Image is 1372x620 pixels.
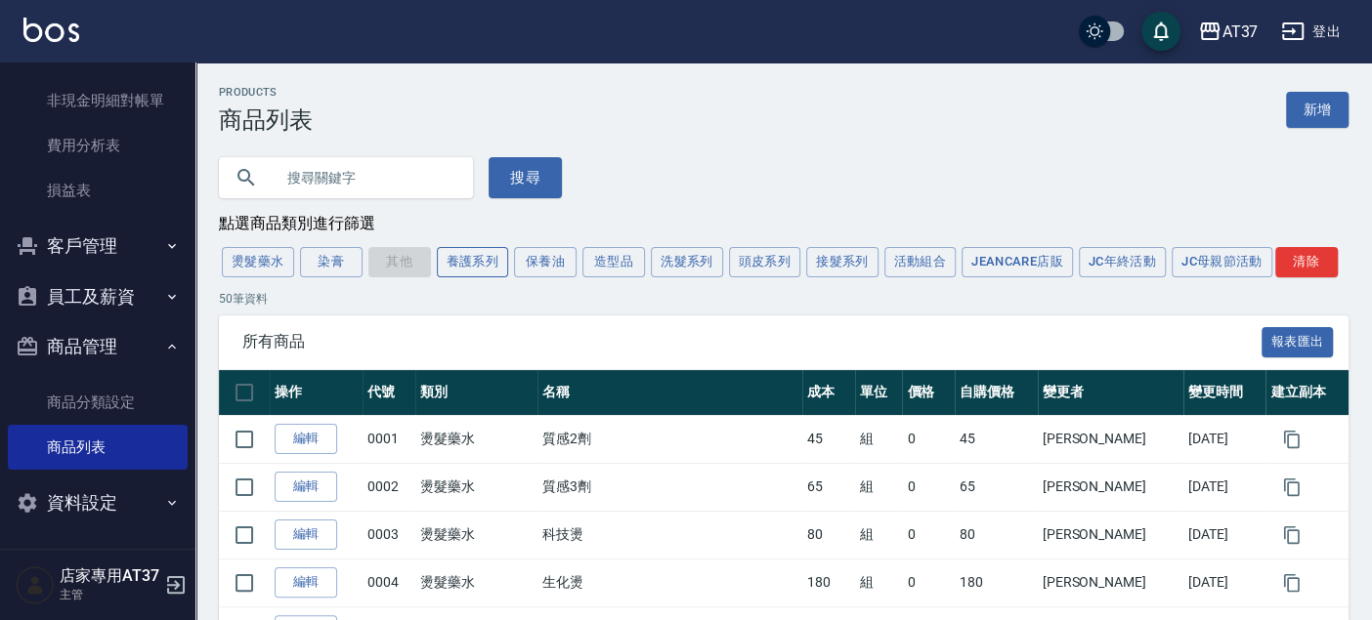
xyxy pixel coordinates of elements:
[855,370,903,416] th: 單位
[962,247,1073,277] button: JeanCare店販
[8,221,188,271] button: 客戶管理
[955,415,1038,463] td: 45
[219,86,313,99] h2: Products
[884,247,957,277] button: 活動組合
[855,511,903,558] td: 組
[270,370,363,416] th: 操作
[363,558,415,606] td: 0004
[955,558,1038,606] td: 180
[415,463,537,511] td: 燙髮藥水
[1275,247,1338,277] button: 清除
[1038,558,1183,606] td: [PERSON_NAME]
[8,168,188,213] a: 損益表
[955,511,1038,558] td: 80
[1273,14,1349,50] button: 登出
[242,332,1262,351] span: 所有商品
[8,477,188,528] button: 資料設定
[1262,327,1334,357] button: 報表匯出
[855,415,903,463] td: 組
[8,321,188,372] button: 商品管理
[23,18,79,42] img: Logo
[219,290,1349,308] p: 50 筆資料
[1079,247,1166,277] button: JC年終活動
[8,78,188,123] a: 非現金明細對帳單
[1183,370,1266,416] th: 變更時間
[300,247,363,277] button: 染膏
[1038,415,1183,463] td: [PERSON_NAME]
[222,247,294,277] button: 燙髮藥水
[1222,20,1258,44] div: AT37
[1038,463,1183,511] td: [PERSON_NAME]
[275,424,337,454] a: 編輯
[537,370,802,416] th: 名稱
[537,463,802,511] td: 質感3劑
[219,214,1349,234] div: 點選商品類別進行篩選
[802,370,855,416] th: 成本
[802,511,855,558] td: 80
[275,519,337,550] a: 編輯
[363,415,415,463] td: 0001
[582,247,645,277] button: 造型品
[855,463,903,511] td: 組
[902,463,955,511] td: 0
[363,463,415,511] td: 0002
[955,370,1038,416] th: 自購價格
[1183,463,1266,511] td: [DATE]
[16,565,55,604] img: Person
[729,247,801,277] button: 頭皮系列
[902,511,955,558] td: 0
[955,463,1038,511] td: 65
[514,247,577,277] button: 保養油
[415,511,537,558] td: 燙髮藥水
[1183,415,1266,463] td: [DATE]
[275,472,337,502] a: 編輯
[902,370,955,416] th: 價格
[60,586,159,603] p: 主管
[855,558,903,606] td: 組
[219,106,313,134] h3: 商品列表
[537,415,802,463] td: 質感2劑
[1183,558,1266,606] td: [DATE]
[806,247,879,277] button: 接髮系列
[802,463,855,511] td: 65
[1141,12,1180,51] button: save
[415,558,537,606] td: 燙髮藥水
[8,271,188,322] button: 員工及薪資
[537,511,802,558] td: 科技燙
[802,415,855,463] td: 45
[1262,332,1334,351] a: 報表匯出
[60,566,159,586] h5: 店家專用AT37
[1286,92,1349,128] a: 新增
[902,558,955,606] td: 0
[1172,247,1272,277] button: JC母親節活動
[437,247,509,277] button: 養護系列
[1183,511,1266,558] td: [DATE]
[415,370,537,416] th: 類別
[489,157,562,198] button: 搜尋
[1190,12,1265,52] button: AT37
[651,247,723,277] button: 洗髮系列
[8,123,188,168] a: 費用分析表
[1038,370,1183,416] th: 變更者
[275,567,337,598] a: 編輯
[537,558,802,606] td: 生化燙
[1038,511,1183,558] td: [PERSON_NAME]
[363,511,415,558] td: 0003
[8,380,188,425] a: 商品分類設定
[8,425,188,470] a: 商品列表
[363,370,415,416] th: 代號
[902,415,955,463] td: 0
[274,151,457,204] input: 搜尋關鍵字
[1265,370,1349,416] th: 建立副本
[415,415,537,463] td: 燙髮藥水
[802,558,855,606] td: 180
